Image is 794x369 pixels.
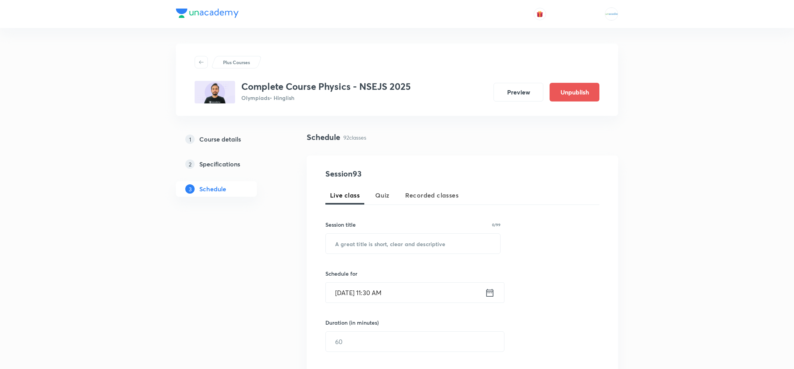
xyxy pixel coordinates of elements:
[405,191,458,200] span: Recorded classes
[325,168,467,180] h4: Session 93
[176,131,282,147] a: 1Course details
[536,10,543,17] img: avatar
[326,332,504,352] input: 60
[199,184,226,194] h5: Schedule
[330,191,360,200] span: Live class
[185,159,195,169] p: 2
[185,135,195,144] p: 1
[223,59,250,66] p: Plus Courses
[550,83,599,101] button: Unpublish
[325,318,379,327] h6: Duration (in minutes)
[199,159,240,169] h5: Specifications
[325,269,501,278] h6: Schedule for
[492,223,501,227] p: 0/99
[343,133,366,142] p: 92 classes
[241,94,411,102] p: Olympiads • Hinglish
[199,135,241,144] h5: Course details
[185,184,195,194] p: 3
[195,81,235,103] img: 791B8889-BAA3-4F5D-8A57-FE0B68EA87B4_plus.png
[325,220,356,229] h6: Session title
[534,8,546,20] button: avatar
[605,7,618,21] img: MOHAMMED SHOAIB
[241,81,411,92] h3: Complete Course Physics - NSEJS 2025
[176,9,239,20] a: Company Logo
[176,156,282,172] a: 2Specifications
[326,234,500,254] input: A great title is short, clear and descriptive
[375,191,390,200] span: Quiz
[494,83,543,101] button: Preview
[307,131,340,143] h4: Schedule
[176,9,239,18] img: Company Logo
